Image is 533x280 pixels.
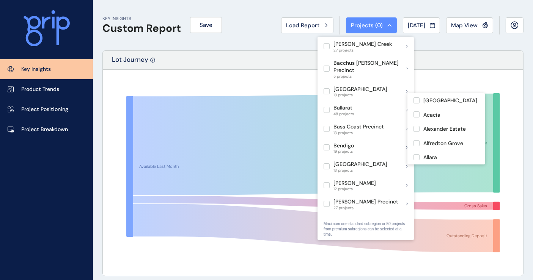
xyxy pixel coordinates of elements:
span: 27 projects [333,206,398,210]
p: Project Breakdown [21,126,68,133]
p: Ballarat [333,104,354,112]
p: [GEOGRAPHIC_DATA] [333,161,387,168]
p: [GEOGRAPHIC_DATA] [423,97,477,105]
p: Allara [423,154,437,161]
p: KEY INSIGHTS [102,16,181,22]
button: Map View [446,17,493,33]
p: Project Positioning [21,106,68,113]
button: Projects (0) [346,17,397,33]
button: Save [190,17,222,33]
p: Lot Journey [112,55,148,69]
span: Projects ( 0 ) [351,22,383,29]
span: [DATE] [408,22,425,29]
p: [PERSON_NAME] [333,180,376,187]
p: Acacia [423,111,440,119]
span: 48 projects [333,112,354,116]
span: 18 projects [333,93,387,97]
span: 19 projects [333,149,354,154]
span: 5 projects [333,74,407,79]
span: 13 projects [333,168,387,173]
span: 12 projects [333,187,376,191]
p: Product Trends [21,86,59,93]
p: Craigieburn West Precinct [333,217,399,225]
p: Bendigo [333,142,354,150]
button: Load Report [281,17,333,33]
span: Load Report [286,22,319,29]
p: [PERSON_NAME] Precinct [333,198,398,206]
p: Bass Coast Precinct [333,123,384,131]
span: Map View [451,22,478,29]
p: Key Insights [21,66,51,73]
span: Save [200,21,212,29]
span: 27 projects [333,48,392,53]
p: Alexander Estate [423,125,466,133]
span: 13 projects [333,131,384,135]
p: Alfredton Grove [423,140,463,147]
button: [DATE] [403,17,440,33]
p: Maximum one standard subregion or 50 projects from premium subregions can be selected at a time. [324,221,408,237]
p: Bacchus [PERSON_NAME] Precinct [333,59,407,74]
p: [PERSON_NAME] Creek [333,41,392,48]
p: [GEOGRAPHIC_DATA] [333,86,387,93]
h1: Custom Report [102,22,181,35]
